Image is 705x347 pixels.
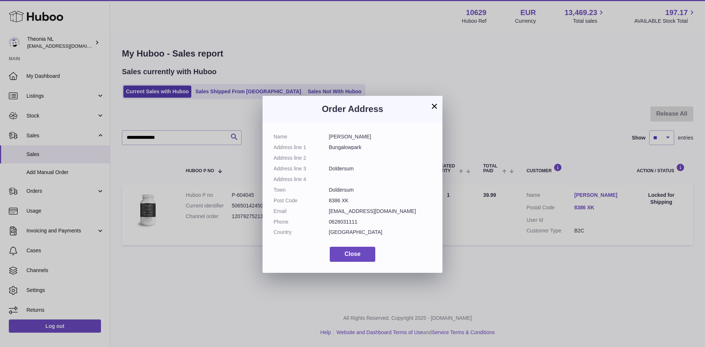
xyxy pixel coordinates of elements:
dt: Post Code [274,197,329,204]
dt: Address line 2 [274,155,329,162]
dt: Town [274,187,329,194]
span: Close [344,251,361,257]
dd: [PERSON_NAME] [329,133,432,140]
button: Close [330,247,375,262]
dd: Doldersum [329,165,432,172]
dt: Address line 4 [274,176,329,183]
dd: 0628031111 [329,218,432,225]
dd: 8386 XK [329,197,432,204]
dt: Address line 3 [274,165,329,172]
dt: Country [274,229,329,236]
dt: Name [274,133,329,140]
h3: Order Address [274,103,431,115]
button: × [430,102,439,111]
dt: Phone [274,218,329,225]
dd: Bungalowpark [329,144,432,151]
dd: [EMAIL_ADDRESS][DOMAIN_NAME] [329,208,432,215]
dt: Email [274,208,329,215]
dt: Address line 1 [274,144,329,151]
dd: Doldersum [329,187,432,194]
dd: [GEOGRAPHIC_DATA] [329,229,432,236]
